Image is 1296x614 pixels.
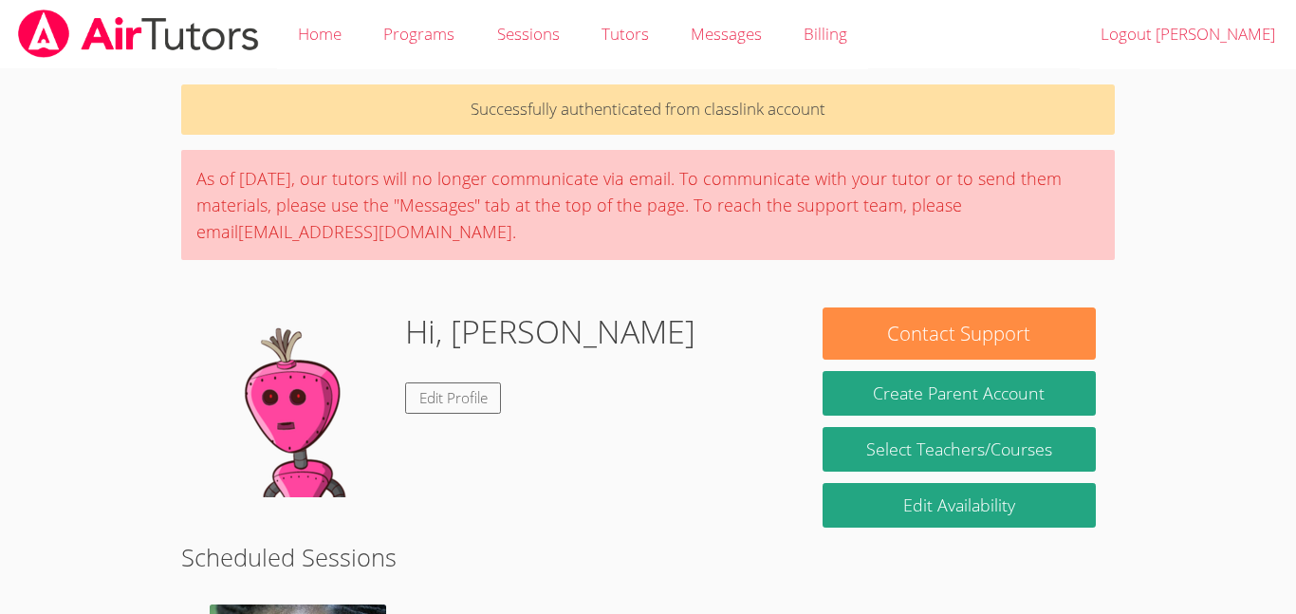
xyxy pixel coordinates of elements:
a: Select Teachers/Courses [823,427,1096,472]
span: Messages [691,23,762,45]
h2: Scheduled Sessions [181,539,1115,575]
div: As of [DATE], our tutors will no longer communicate via email. To communicate with your tutor or ... [181,150,1115,260]
p: Successfully authenticated from classlink account [181,84,1115,135]
img: airtutors_banner-c4298cdbf04f3fff15de1276eac7730deb9818008684d7c2e4769d2f7ddbe033.png [16,9,261,58]
a: Edit Availability [823,483,1096,528]
a: Edit Profile [405,382,502,414]
img: default.png [200,307,390,497]
button: Contact Support [823,307,1096,360]
h1: Hi, [PERSON_NAME] [405,307,695,356]
button: Create Parent Account [823,371,1096,416]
